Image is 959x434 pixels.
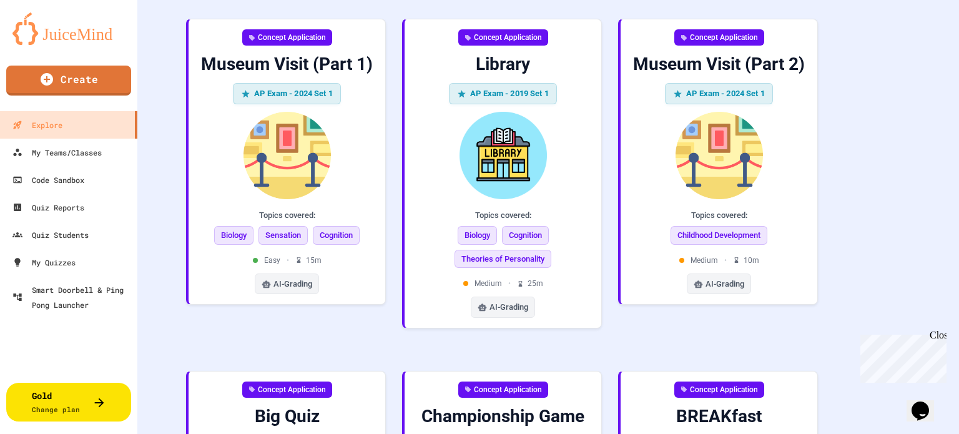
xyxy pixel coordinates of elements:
span: AI-Grading [273,278,312,290]
div: Quiz Reports [12,200,84,215]
div: Topics covered: [199,209,375,222]
div: Code Sandbox [12,172,84,187]
div: Chat with us now!Close [5,5,86,79]
div: Museum Visit (Part 1) [199,53,375,76]
div: Museum Visit (Part 2) [631,53,807,76]
span: Theories of Personality [455,250,551,269]
div: Concept Application [458,382,548,398]
span: AI-Grading [706,278,744,290]
span: Cognition [313,226,360,245]
span: Cognition [502,226,549,245]
div: Concept Application [242,29,332,46]
div: Medium 25 m [463,278,543,289]
img: logo-orange.svg [12,12,125,45]
div: Easy 15 m [253,255,322,266]
div: AP Exam - 2024 Set 1 [233,83,341,104]
div: Concept Application [458,29,548,46]
div: AP Exam - 2024 Set 1 [665,83,773,104]
span: • [287,255,289,266]
div: BREAKfast [631,405,807,428]
span: Biology [214,226,253,245]
div: My Quizzes [12,255,76,270]
div: Medium 10 m [679,255,759,266]
iframe: chat widget [855,330,947,383]
div: Concept Application [242,382,332,398]
div: Championship Game [415,405,591,428]
span: • [724,255,727,266]
span: Sensation [258,226,308,245]
div: Big Quiz [199,405,375,428]
span: Change plan [32,405,80,414]
span: • [508,278,511,289]
div: Quiz Students [12,227,89,242]
div: Concept Application [674,29,764,46]
button: GoldChange plan [6,383,131,422]
span: Childhood Development [671,226,767,245]
img: Museum Visit (Part 1) [199,112,375,199]
div: Topics covered: [631,209,807,222]
div: My Teams/Classes [12,145,102,160]
div: Library [415,53,591,76]
a: Create [6,66,131,96]
div: Gold [32,389,80,415]
iframe: chat widget [907,384,947,422]
div: Smart Doorbell & Ping Pong Launcher [12,282,132,312]
span: Biology [458,226,497,245]
div: Topics covered: [415,209,591,222]
div: AP Exam - 2019 Set 1 [449,83,557,104]
span: AI-Grading [489,301,528,313]
div: Concept Application [674,382,764,398]
img: Museum Visit (Part 2) [631,112,807,199]
img: Library [415,112,591,199]
div: Explore [12,117,62,132]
